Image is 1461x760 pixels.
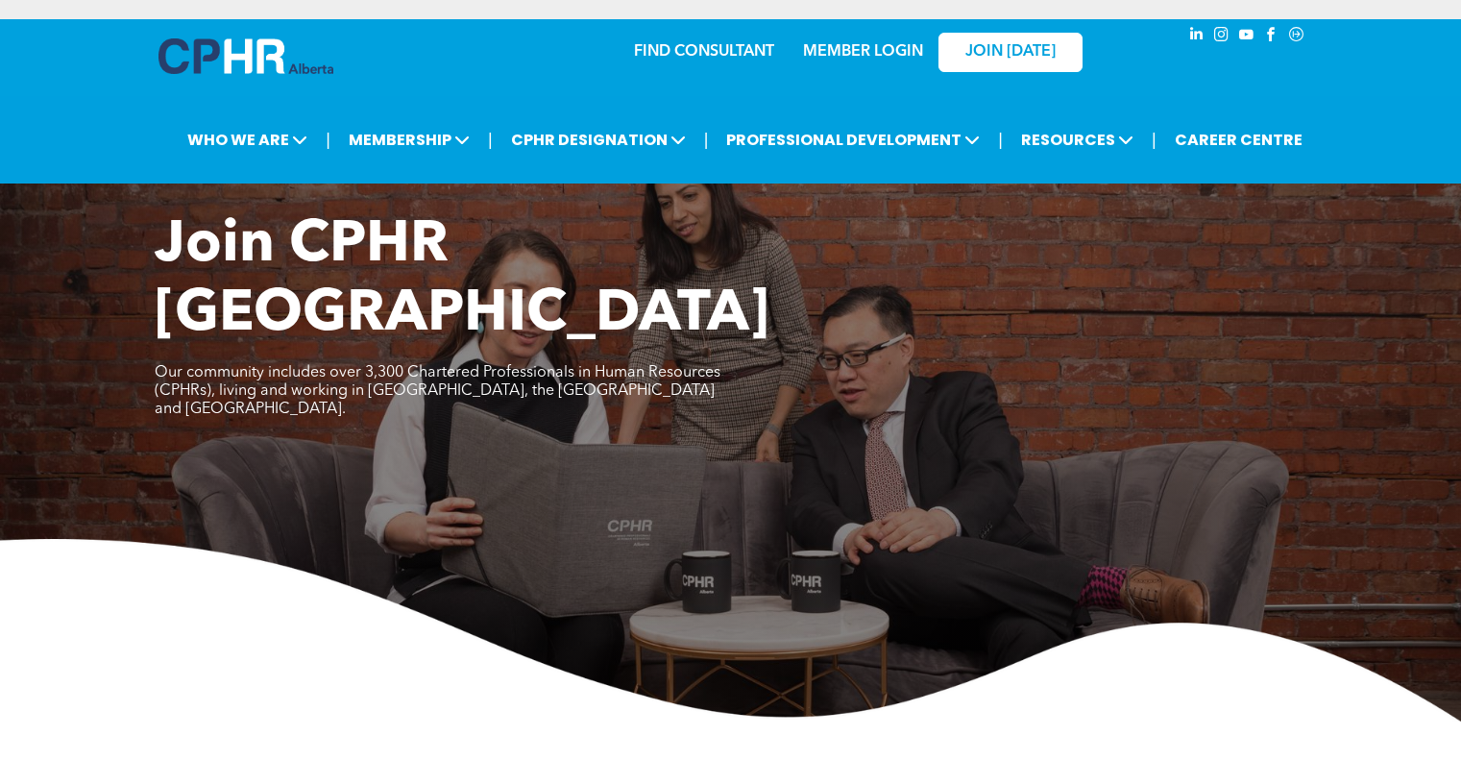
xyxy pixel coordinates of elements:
[1236,24,1257,50] a: youtube
[343,122,475,158] span: MEMBERSHIP
[158,38,333,74] img: A blue and white logo for cp alberta
[1015,122,1139,158] span: RESOURCES
[704,120,709,159] li: |
[1286,24,1307,50] a: Social network
[182,122,313,158] span: WHO WE ARE
[1211,24,1232,50] a: instagram
[965,43,1056,61] span: JOIN [DATE]
[720,122,986,158] span: PROFESSIONAL DEVELOPMENT
[155,217,769,344] span: Join CPHR [GEOGRAPHIC_DATA]
[1152,120,1157,159] li: |
[1186,24,1207,50] a: linkedin
[505,122,692,158] span: CPHR DESIGNATION
[1261,24,1282,50] a: facebook
[938,33,1083,72] a: JOIN [DATE]
[488,120,493,159] li: |
[155,365,720,417] span: Our community includes over 3,300 Chartered Professionals in Human Resources (CPHRs), living and ...
[998,120,1003,159] li: |
[803,44,923,60] a: MEMBER LOGIN
[326,120,330,159] li: |
[634,44,774,60] a: FIND CONSULTANT
[1169,122,1308,158] a: CAREER CENTRE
